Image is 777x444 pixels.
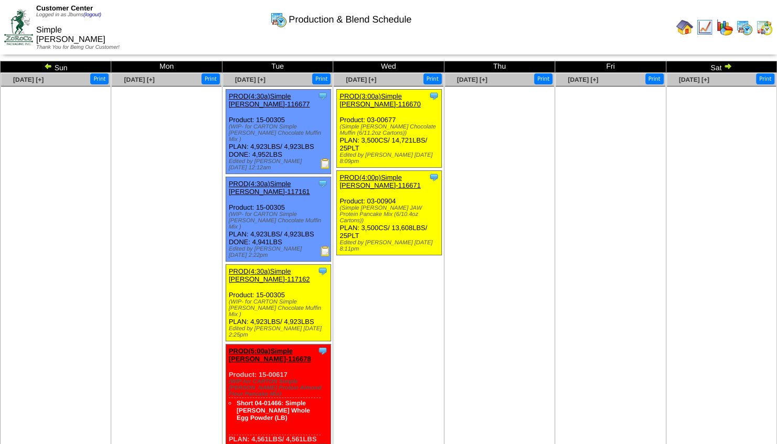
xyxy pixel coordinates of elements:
img: Tooltip [429,91,439,101]
div: Edited by [PERSON_NAME] [DATE] 2:25pm [229,326,331,338]
div: Product: 03-00677 PLAN: 3,500CS / 14,721LBS / 25PLT [337,90,442,168]
img: Tooltip [317,178,328,189]
span: Simple [PERSON_NAME] [36,26,105,44]
td: Tue [222,61,333,73]
button: Print [312,73,331,84]
img: Production Report [320,246,331,256]
a: [DATE] [+] [13,76,44,83]
img: home.gif [676,19,693,36]
a: PROD(4:30a)Simple [PERSON_NAME]-116677 [229,92,310,108]
img: arrowright.gif [723,62,732,70]
div: (WIP- for CARTON Simple [PERSON_NAME] Chocolate Muffin Mix ) [229,124,331,143]
a: [DATE] [+] [457,76,487,83]
a: Short 04-01466: Simple [PERSON_NAME] Whole Egg Powder (LB) [237,399,310,421]
img: calendarprod.gif [736,19,753,36]
span: Production & Blend Schedule [289,14,411,25]
img: Tooltip [429,172,439,182]
div: (Simple [PERSON_NAME] Chocolate Muffin (6/11.2oz Cartons)) [339,124,441,136]
td: Sat [666,61,776,73]
button: Print [645,73,664,84]
img: calendarprod.gif [270,11,287,28]
a: PROD(3:00a)Simple [PERSON_NAME]-116670 [339,92,421,108]
a: [DATE] [+] [346,76,376,83]
a: [DATE] [+] [124,76,154,83]
a: PROD(5:00a)Simple [PERSON_NAME]-116678 [229,347,311,363]
button: Print [756,73,774,84]
img: ZoRoCo_Logo(Green%26Foil)%20jpg.webp [4,9,33,45]
a: [DATE] [+] [235,76,265,83]
img: arrowleft.gif [44,62,52,70]
a: PROD(4:30a)Simple [PERSON_NAME]-117162 [229,267,310,283]
img: calendarinout.gif [756,19,773,36]
div: (WIP- for CARTON Simple [PERSON_NAME] Chocolate Muffin Mix ) [229,299,331,318]
div: Edited by [PERSON_NAME] [DATE] 2:22pm [229,246,331,258]
span: Customer Center [36,4,93,12]
img: Tooltip [317,91,328,101]
div: Product: 03-00904 PLAN: 3,500CS / 13,608LBS / 25PLT [337,171,442,255]
img: graph.gif [716,19,733,36]
div: Edited by [PERSON_NAME] [DATE] 8:09pm [339,152,441,165]
td: Sun [1,61,111,73]
button: Print [423,73,442,84]
div: Edited by [PERSON_NAME] [DATE] 12:12am [229,158,331,171]
div: Product: 15-00305 PLAN: 4,923LBS / 4,923LBS DONE: 4,952LBS [226,90,331,174]
td: Thu [444,61,555,73]
img: line_graph.gif [696,19,713,36]
img: Tooltip [317,345,328,356]
td: Fri [555,61,666,73]
div: Edited by [PERSON_NAME] [DATE] 8:11pm [339,240,441,252]
img: Tooltip [317,266,328,276]
a: [DATE] [+] [568,76,598,83]
button: Print [534,73,552,84]
a: [DATE] [+] [679,76,709,83]
button: Print [90,73,109,84]
a: (logout) [83,12,101,18]
span: Thank You for Being Our Customer! [36,45,120,50]
td: Wed [333,61,444,73]
div: Product: 15-00305 PLAN: 4,923LBS / 4,923LBS DONE: 4,941LBS [226,177,331,262]
div: (Simple [PERSON_NAME] JAW Protein Pancake Mix (6/10.4oz Cartons)) [339,205,441,224]
span: Logged in as Jburns [36,12,101,18]
td: Mon [111,61,222,73]
a: PROD(4:30a)Simple [PERSON_NAME]-117161 [229,180,310,196]
a: PROD(4:00p)Simple [PERSON_NAME]-116671 [339,174,421,189]
div: (WIP-for CARTON Simple [PERSON_NAME] Protein Almond Flour Pancake Mix) [229,378,331,397]
button: Print [201,73,220,84]
img: Production Report [320,158,331,169]
div: (WIP- for CARTON Simple [PERSON_NAME] Chocolate Muffin Mix ) [229,211,331,230]
div: Product: 15-00305 PLAN: 4,923LBS / 4,923LBS [226,265,331,341]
